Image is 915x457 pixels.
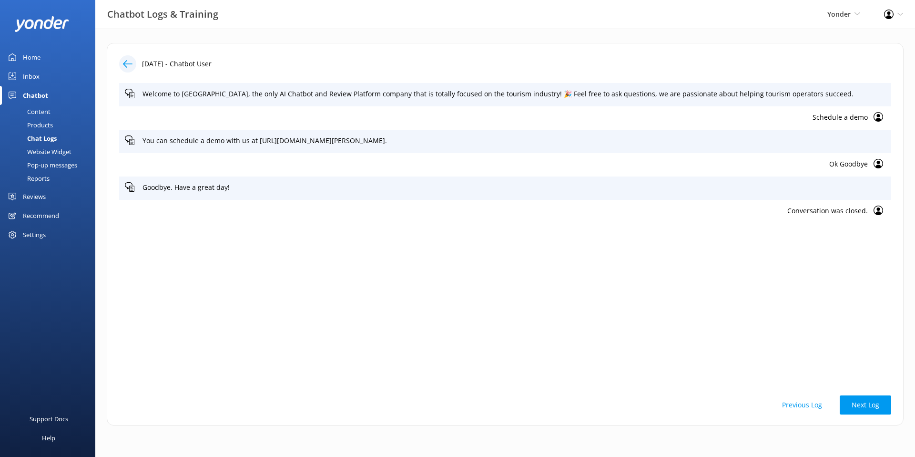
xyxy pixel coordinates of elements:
[125,159,868,169] p: Ok Goodbye
[125,206,868,216] p: Conversation was closed.
[840,395,891,415] button: Next Log
[23,187,46,206] div: Reviews
[6,172,95,185] a: Reports
[6,105,95,118] a: Content
[6,118,53,132] div: Products
[6,145,95,158] a: Website Widget
[23,86,48,105] div: Chatbot
[14,16,69,32] img: yonder-white-logo.png
[142,182,885,193] p: Goodbye. Have a great day!
[142,59,212,69] p: [DATE] - Chatbot User
[23,206,59,225] div: Recommend
[125,112,868,123] p: Schedule a demo
[6,105,51,118] div: Content
[6,158,95,172] a: Pop-up messages
[142,89,885,99] p: Welcome to [GEOGRAPHIC_DATA], the only AI Chatbot and Review Platform company that is totally foc...
[827,10,851,19] span: Yonder
[6,132,95,145] a: Chat Logs
[6,172,50,185] div: Reports
[23,67,40,86] div: Inbox
[23,48,41,67] div: Home
[6,158,77,172] div: Pop-up messages
[107,7,218,22] h3: Chatbot Logs & Training
[6,132,57,145] div: Chat Logs
[770,395,834,415] button: Previous Log
[30,409,68,428] div: Support Docs
[142,135,885,146] p: You can schedule a demo with us at [URL][DOMAIN_NAME][PERSON_NAME].
[42,428,55,447] div: Help
[6,118,95,132] a: Products
[23,225,46,244] div: Settings
[6,145,71,158] div: Website Widget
